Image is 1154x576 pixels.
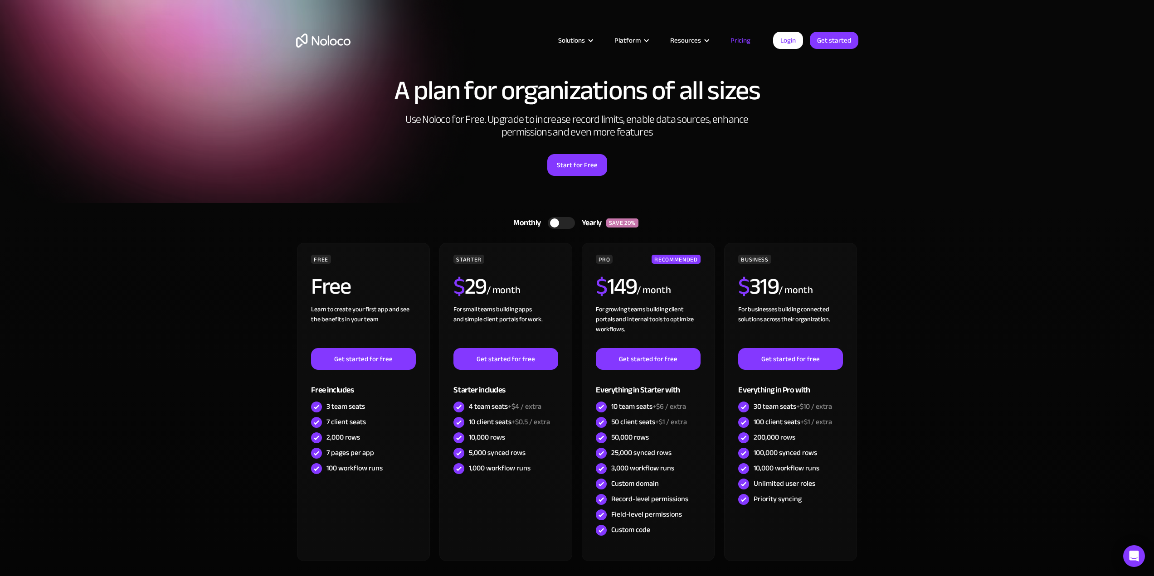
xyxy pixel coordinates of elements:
div: For small teams building apps and simple client portals for work. ‍ [453,305,558,348]
span: $ [596,265,607,308]
h2: Use Noloco for Free. Upgrade to increase record limits, enable data sources, enhance permissions ... [396,113,759,139]
a: Login [773,32,803,49]
div: Platform [603,34,659,46]
h1: A plan for organizations of all sizes [296,77,858,104]
div: SAVE 20% [606,218,638,227]
div: 25,000 synced rows [611,448,672,458]
div: 100 client seats [754,417,832,427]
span: $ [738,265,750,308]
a: Get started [810,32,858,49]
div: Field-level permissions [611,509,682,519]
div: BUSINESS [738,255,771,264]
div: Platform [614,34,641,46]
div: 100,000 synced rows [754,448,817,458]
h2: 29 [453,275,487,298]
h2: Free [311,275,351,298]
span: +$4 / extra [508,400,541,413]
h2: 319 [738,275,779,298]
div: 7 pages per app [326,448,374,458]
div: / month [487,283,521,298]
div: 50 client seats [611,417,687,427]
div: Learn to create your first app and see the benefits in your team ‍ [311,305,415,348]
div: 10,000 workflow runs [754,463,819,473]
div: Free includes [311,370,415,399]
div: 3 team seats [326,402,365,411]
div: 30 team seats [754,402,832,411]
span: +$6 / extra [652,400,686,413]
span: +$10 / extra [796,400,832,413]
div: For businesses building connected solutions across their organization. ‍ [738,305,842,348]
div: 3,000 workflow runs [611,463,674,473]
div: Everything in Pro with [738,370,842,399]
div: 7 client seats [326,417,366,427]
div: STARTER [453,255,484,264]
a: Start for Free [547,154,607,176]
div: 10 client seats [469,417,550,427]
div: 10,000 rows [469,432,505,442]
a: Get started for free [738,348,842,370]
div: 200,000 rows [754,432,795,442]
div: Custom domain [611,479,659,489]
div: Monthly [502,216,548,230]
div: PRO [596,255,613,264]
a: home [296,34,351,48]
div: Starter includes [453,370,558,399]
a: Pricing [719,34,762,46]
a: Get started for free [311,348,415,370]
span: +$1 / extra [800,415,832,429]
span: $ [453,265,465,308]
span: +$1 / extra [655,415,687,429]
div: For growing teams building client portals and internal tools to optimize workflows. [596,305,700,348]
div: Open Intercom Messenger [1123,545,1145,567]
div: 50,000 rows [611,432,649,442]
div: Everything in Starter with [596,370,700,399]
div: RECOMMENDED [652,255,700,264]
div: Resources [659,34,719,46]
div: Resources [670,34,701,46]
div: 1,000 workflow runs [469,463,531,473]
div: 2,000 rows [326,432,360,442]
div: Solutions [547,34,603,46]
h2: 149 [596,275,637,298]
a: Get started for free [596,348,700,370]
div: Record-level permissions [611,494,688,504]
div: / month [779,283,813,298]
div: Priority syncing [754,494,802,504]
div: 4 team seats [469,402,541,411]
a: Get started for free [453,348,558,370]
div: Solutions [558,34,585,46]
div: 100 workflow runs [326,463,383,473]
div: Yearly [575,216,606,230]
div: 10 team seats [611,402,686,411]
div: Unlimited user roles [754,479,815,489]
div: Custom code [611,525,650,535]
div: FREE [311,255,331,264]
div: / month [637,283,671,298]
div: 5,000 synced rows [469,448,526,458]
span: +$0.5 / extra [511,415,550,429]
